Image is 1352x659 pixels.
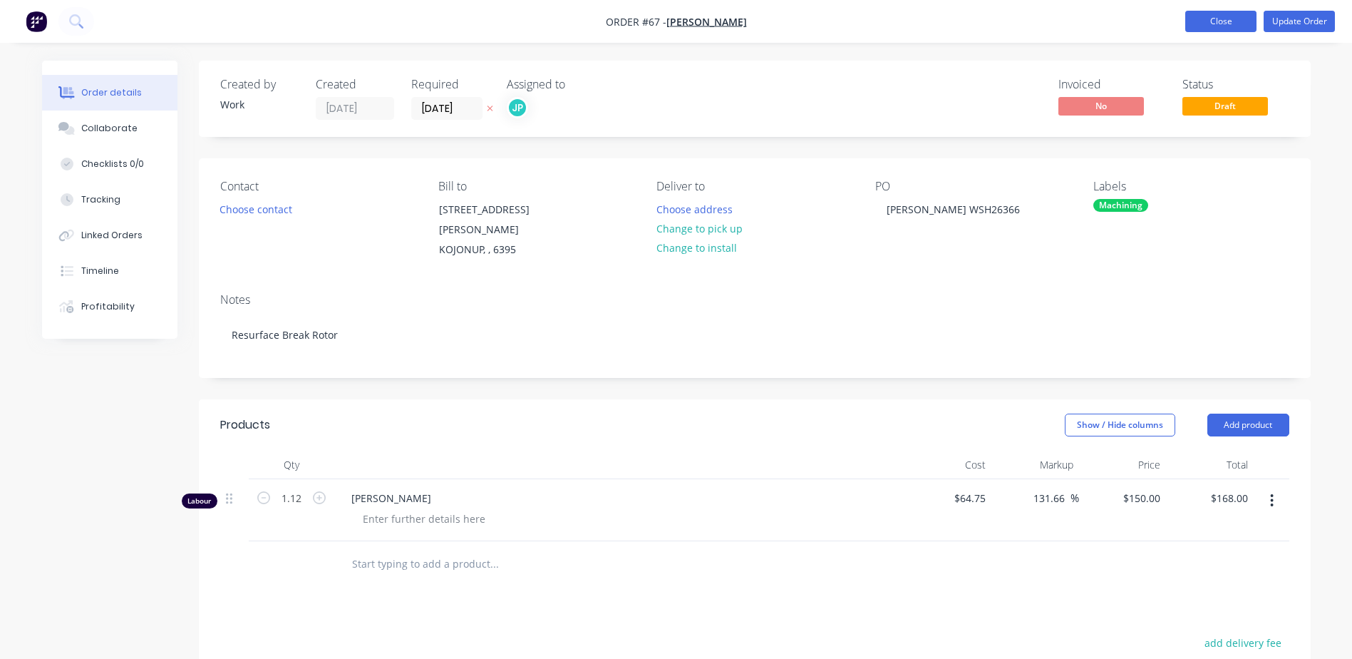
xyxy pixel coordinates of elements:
a: [PERSON_NAME] [666,15,747,29]
div: KOJONUP, , 6395 [439,240,557,260]
button: Add product [1207,414,1289,436]
button: Checklists 0/0 [42,146,177,182]
button: Show / Hide columns [1065,414,1175,436]
div: Cost [904,451,992,479]
span: % [1070,490,1079,506]
div: Qty [249,451,334,479]
div: Labels [1093,180,1289,193]
button: Order details [42,75,177,111]
button: Change to pick up [649,219,750,238]
button: Collaborate [42,111,177,146]
div: PO [875,180,1070,193]
div: Assigned to [507,78,649,91]
div: [PERSON_NAME] WSH26366 [875,199,1031,220]
button: Update Order [1264,11,1335,32]
div: Status [1182,78,1289,91]
div: Order details [81,86,142,99]
div: Timeline [81,265,119,277]
span: [PERSON_NAME] [351,491,899,506]
div: [STREET_ADDRESS][PERSON_NAME]KOJONUP, , 6395 [427,199,569,260]
button: Choose address [649,199,740,218]
div: Machining [1093,199,1148,212]
span: No [1058,97,1144,115]
div: Deliver to [656,180,852,193]
div: Invoiced [1058,78,1165,91]
div: Checklists 0/0 [81,158,144,170]
button: Tracking [42,182,177,218]
div: Work [220,97,299,112]
button: Profitability [42,289,177,325]
span: Draft [1182,97,1268,115]
button: Timeline [42,253,177,289]
div: Linked Orders [81,229,143,242]
div: Resurface Break Rotor [220,313,1289,357]
button: add delivery fee [1197,633,1289,653]
button: Choose contact [212,199,299,218]
button: Close [1185,11,1256,32]
div: Products [220,417,270,434]
div: Price [1079,451,1167,479]
div: Contact [220,180,416,193]
div: [STREET_ADDRESS][PERSON_NAME] [439,200,557,240]
img: Factory [26,11,47,32]
div: Labour [182,494,217,509]
div: Total [1166,451,1254,479]
div: Collaborate [81,122,138,135]
div: Created [316,78,394,91]
div: Bill to [438,180,634,193]
div: Created by [220,78,299,91]
div: Notes [220,293,1289,307]
input: Start typing to add a product... [351,550,636,578]
div: Required [411,78,490,91]
button: Change to install [649,238,744,257]
button: Linked Orders [42,218,177,253]
div: Profitability [81,300,135,313]
div: Markup [991,451,1079,479]
span: Order #67 - [606,15,666,29]
div: Tracking [81,193,120,206]
button: JP [507,97,528,118]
